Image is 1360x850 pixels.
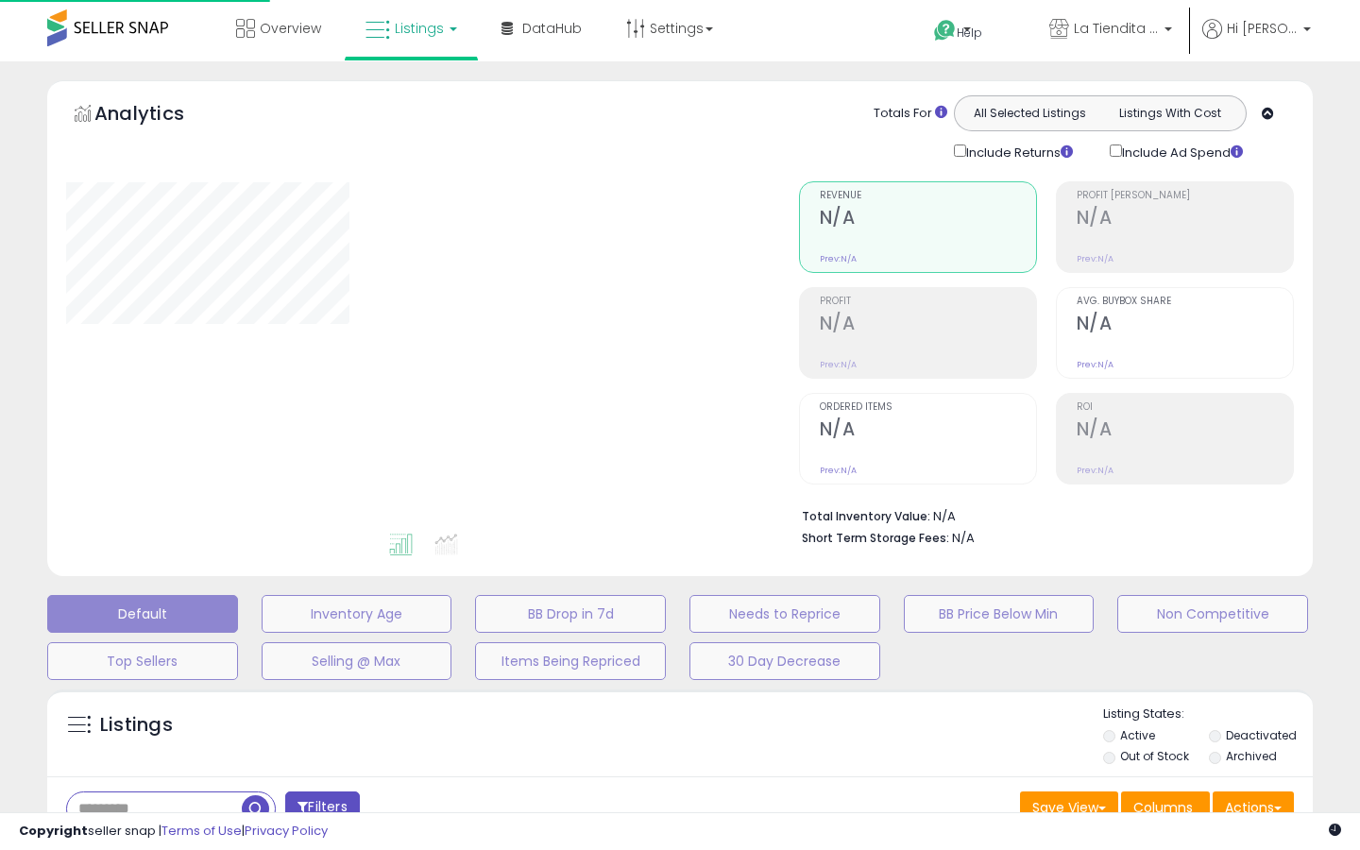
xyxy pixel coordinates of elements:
[820,402,1036,413] span: Ordered Items
[1077,207,1293,232] h2: N/A
[94,100,221,131] h5: Analytics
[802,503,1280,526] li: N/A
[47,595,238,633] button: Default
[960,101,1100,126] button: All Selected Listings
[1077,253,1113,264] small: Prev: N/A
[19,823,328,841] div: seller snap | |
[19,822,88,840] strong: Copyright
[1077,402,1293,413] span: ROI
[47,642,238,680] button: Top Sellers
[940,141,1096,162] div: Include Returns
[1227,19,1298,38] span: Hi [PERSON_NAME]
[1077,297,1293,307] span: Avg. Buybox Share
[820,297,1036,307] span: Profit
[904,595,1095,633] button: BB Price Below Min
[820,313,1036,338] h2: N/A
[1074,19,1159,38] span: La Tiendita Distributions
[802,508,930,524] b: Total Inventory Value:
[933,19,957,42] i: Get Help
[262,595,452,633] button: Inventory Age
[820,418,1036,444] h2: N/A
[262,642,452,680] button: Selling @ Max
[802,530,949,546] b: Short Term Storage Fees:
[689,595,880,633] button: Needs to Reprice
[1077,465,1113,476] small: Prev: N/A
[820,465,857,476] small: Prev: N/A
[874,105,947,123] div: Totals For
[952,529,975,547] span: N/A
[1077,191,1293,201] span: Profit [PERSON_NAME]
[820,253,857,264] small: Prev: N/A
[475,595,666,633] button: BB Drop in 7d
[1099,101,1240,126] button: Listings With Cost
[1202,19,1311,61] a: Hi [PERSON_NAME]
[1117,595,1308,633] button: Non Competitive
[957,25,982,41] span: Help
[919,5,1019,61] a: Help
[820,191,1036,201] span: Revenue
[395,19,444,38] span: Listings
[1096,141,1273,162] div: Include Ad Spend
[475,642,666,680] button: Items Being Repriced
[689,642,880,680] button: 30 Day Decrease
[1077,418,1293,444] h2: N/A
[820,207,1036,232] h2: N/A
[522,19,582,38] span: DataHub
[820,359,857,370] small: Prev: N/A
[260,19,321,38] span: Overview
[1077,359,1113,370] small: Prev: N/A
[1077,313,1293,338] h2: N/A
